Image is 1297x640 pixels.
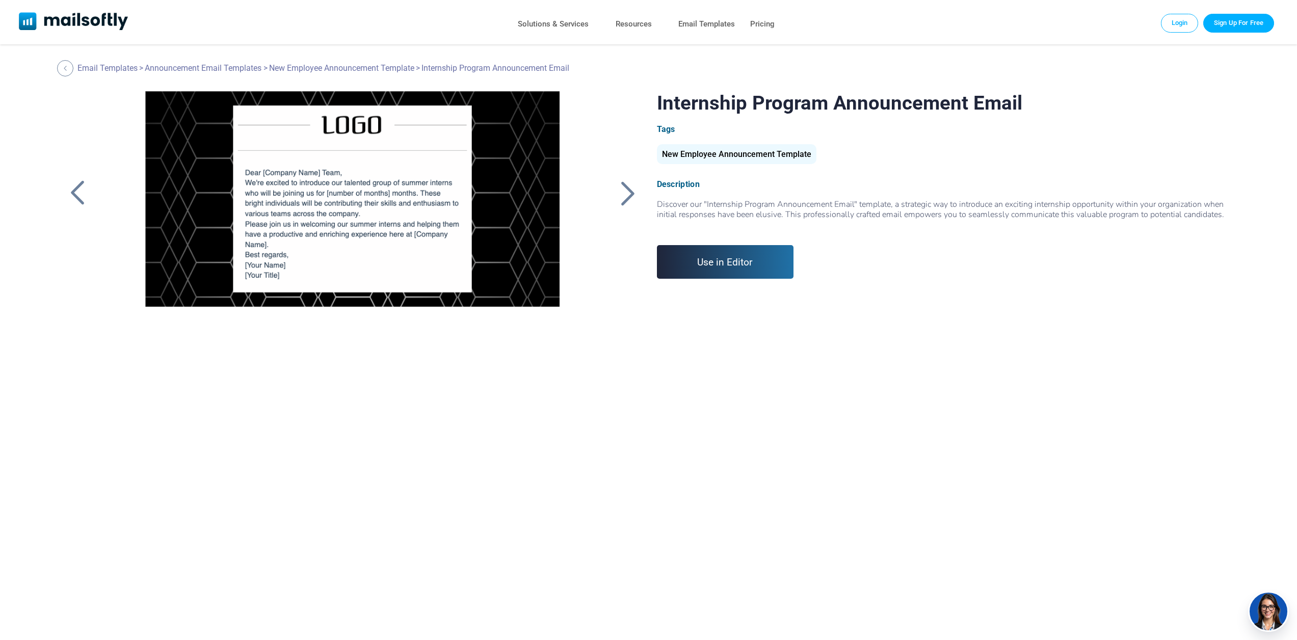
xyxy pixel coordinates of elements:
a: Back [65,180,90,206]
a: Email Templates [678,17,735,32]
a: New Employee Announcement Template [269,63,414,73]
a: Email Templates [77,63,138,73]
a: Back [57,60,76,76]
div: Description [657,179,1232,189]
a: Pricing [750,17,775,32]
a: Announcement Email Templates [145,63,261,73]
a: Login [1161,14,1199,32]
a: New Employee Announcement Template [657,153,816,158]
a: Mailsoftly [19,12,128,32]
div: New Employee Announcement Template [657,144,816,164]
a: Back [615,180,640,206]
a: Trial [1203,14,1274,32]
h1: Internship Program Announcement Email [657,91,1232,114]
a: Solutions & Services [518,17,589,32]
a: Resources [616,17,652,32]
a: Internship Program Announcement Email [122,91,583,346]
div: Discover our "Internship Program Announcement Email" template, a strategic way to introduce an ex... [657,199,1232,230]
div: Tags [657,124,1232,134]
a: Use in Editor [657,245,794,279]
